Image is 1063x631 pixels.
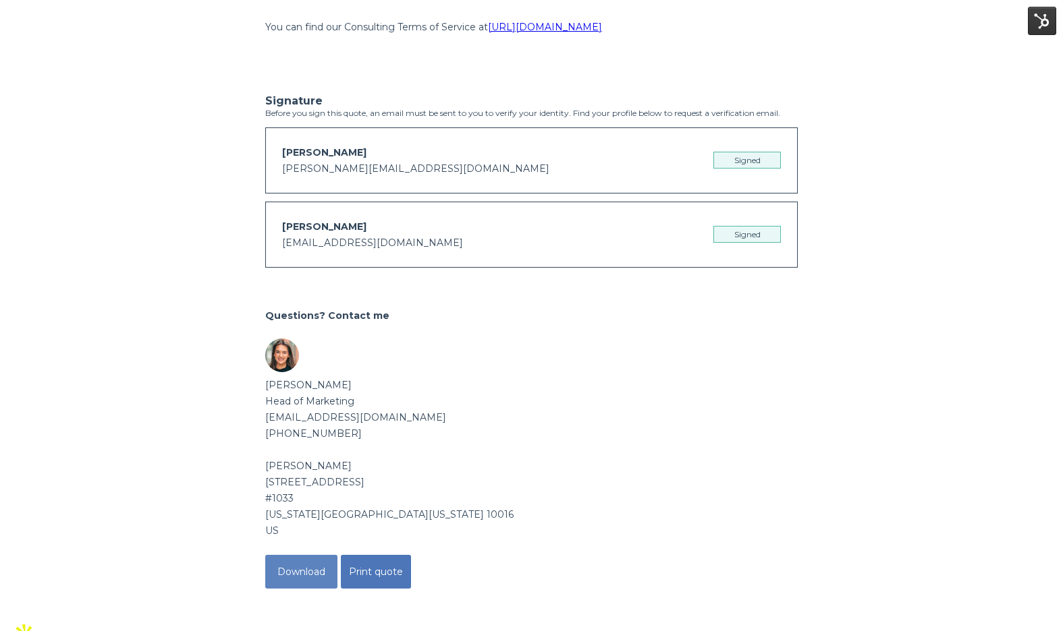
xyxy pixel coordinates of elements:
[265,490,798,506] div: #1033
[265,21,488,33] span: You can find our Consulting Terms of Service at
[265,522,798,539] div: US
[488,21,602,33] a: [URL][DOMAIN_NAME]
[265,94,798,268] div: Before you sign this quote, an email must be sent to you to verify your identity. Find your profi...
[265,379,352,391] b: [PERSON_NAME]
[282,220,366,233] span: [PERSON_NAME]
[265,474,798,490] div: [STREET_ADDRESS]
[713,226,781,243] div: Signed
[282,162,549,175] span: [PERSON_NAME][EMAIL_ADDRESS][DOMAIN_NAME]
[341,555,411,589] button: Print quote
[265,338,299,372] img: Sender avatar
[713,152,781,169] div: Signed
[265,425,798,442] div: [PHONE_NUMBER]
[282,146,366,158] span: [PERSON_NAME]
[265,307,798,324] h2: Questions? Contact me
[265,393,798,409] div: Head of Marketing
[265,506,798,522] div: [US_STATE][GEOGRAPHIC_DATA][US_STATE] 10016
[265,94,798,107] h3: Signature
[1028,7,1056,35] img: HubSpot Tools Menu Toggle
[265,555,337,589] button: Download
[265,409,798,425] div: [EMAIL_ADDRESS][DOMAIN_NAME]
[282,237,463,249] span: [EMAIL_ADDRESS][DOMAIN_NAME]
[265,458,798,474] div: [PERSON_NAME]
